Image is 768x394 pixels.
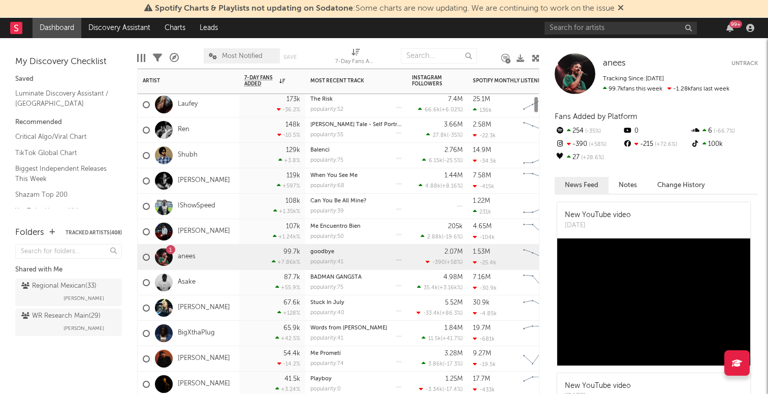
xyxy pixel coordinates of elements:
[178,176,230,185] a: [PERSON_NAME]
[284,376,300,382] div: 41.5k
[277,360,300,367] div: -14.2 %
[426,132,463,138] div: ( )
[555,177,609,194] button: News Feed
[519,321,564,346] svg: Chart title
[277,310,300,316] div: +128 %
[444,387,461,392] span: -17.4 %
[473,132,496,139] div: -22.3k
[285,198,300,204] div: 108k
[417,310,463,316] div: ( )
[473,274,491,281] div: 7.16M
[272,259,300,265] div: +7.86k %
[423,311,440,316] span: -33.4k
[519,270,564,295] svg: Chart title
[178,253,196,261] a: anees
[286,223,300,230] div: 107k
[422,157,463,164] div: ( )
[21,310,101,322] div: WR Research Main ( 29 )
[519,245,564,270] svg: Chart title
[519,295,564,321] svg: Chart title
[726,24,733,32] button: 99+
[622,138,690,151] div: -215
[310,386,341,392] div: popularity: 0
[178,380,230,388] a: [PERSON_NAME]
[310,275,402,280] div: BADMAN GANGSTA
[310,249,334,255] a: goodbye
[427,234,442,240] span: 2.88k
[15,56,122,68] div: My Discovery Checklist
[425,107,440,113] span: 66.6k
[310,97,333,102] a: The Risk
[473,208,491,215] div: 231k
[473,259,496,266] div: -25.4k
[712,129,735,134] span: -66.7 %
[444,350,463,357] div: 3.28M
[310,158,343,163] div: popularity: 75
[15,244,122,259] input: Search for folders...
[473,147,491,154] div: 14.9M
[15,131,112,142] a: Critical Algo/Viral Chart
[33,18,81,38] a: Dashboard
[448,96,463,103] div: 7.4M
[310,351,402,356] div: Me Prometí
[21,280,97,292] div: Regional Mexican ( 33 )
[473,198,490,204] div: 1.22M
[155,5,615,13] span: : Some charts are now updating. We are continuing to work on the issue
[412,75,447,87] div: Instagram Followers
[690,138,758,151] div: 100k
[275,284,300,291] div: +55.9 %
[622,125,690,138] div: 0
[519,168,564,194] svg: Chart title
[222,53,263,59] span: Most Notified
[178,329,215,338] a: BigXthaPlug
[178,202,215,210] a: IShowSpeed
[519,143,564,168] svg: Chart title
[275,386,300,392] div: +3.24 %
[153,43,162,73] div: Filters
[275,335,300,342] div: +42.5 %
[310,300,402,306] div: Stuck In July
[448,223,463,230] div: 205k
[444,147,463,154] div: 2.76M
[441,107,461,113] span: +6.02 %
[473,376,490,382] div: 17.7M
[143,78,219,84] div: Artist
[442,184,461,189] span: +8.16 %
[565,210,631,221] div: New YouTube video
[565,221,631,231] div: [DATE]
[178,354,230,363] a: [PERSON_NAME]
[555,113,637,120] span: Fans Added by Platform
[584,129,601,134] span: -35 %
[285,122,300,128] div: 148k
[603,58,626,69] a: anees
[653,142,677,147] span: +72.6 %
[310,173,358,178] a: When You See Me
[473,172,491,179] div: 7.58M
[519,219,564,245] svg: Chart title
[422,335,463,342] div: ( )
[443,274,463,281] div: 4.98M
[310,224,402,229] div: Me Encuentro Bien
[310,173,402,178] div: When You See Me
[310,78,387,84] div: Most Recent Track
[310,224,361,229] a: Me Encuentro Bien
[310,147,402,153] div: Balenci
[310,275,362,280] a: BADMAN GANGSTA
[310,376,402,382] div: Playboy
[426,387,442,392] span: -3.34k
[444,249,463,255] div: 2.07M
[178,151,198,160] a: Shubh
[15,264,122,276] div: Shared with Me
[417,284,463,291] div: ( )
[310,361,344,367] div: popularity: 74
[244,75,277,87] span: 7-Day Fans Added
[284,274,300,281] div: 87.7k
[444,122,463,128] div: 3.66M
[283,299,300,306] div: 67.6k
[157,18,193,38] a: Charts
[425,184,440,189] span: 4.88k
[473,310,497,317] div: -4.85k
[278,157,300,164] div: +3.8 %
[444,158,461,164] span: -25.5 %
[178,278,196,287] a: Asake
